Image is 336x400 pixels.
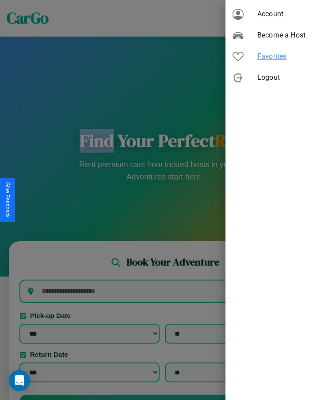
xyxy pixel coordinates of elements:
div: Favorites [225,46,336,67]
div: Become a Host [225,25,336,46]
div: Give Feedback [4,182,11,218]
div: Logout [225,67,336,88]
div: Open Intercom Messenger [9,370,30,391]
span: Logout [257,72,329,83]
span: Become a Host [257,30,329,41]
div: Account [225,4,336,25]
span: Account [257,9,329,19]
span: Favorites [257,51,329,62]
